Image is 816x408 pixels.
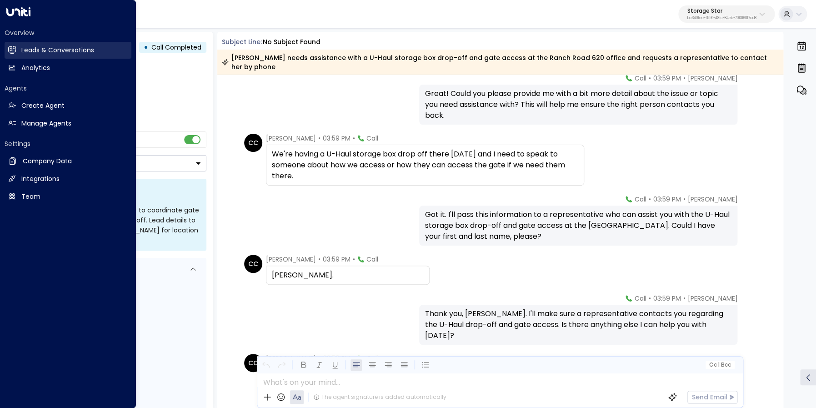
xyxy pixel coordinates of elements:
[266,134,316,143] span: [PERSON_NAME]
[653,294,681,303] span: 03:59 PM
[687,16,756,20] p: bc340fee-f559-48fc-84eb-70f3f6817ad8
[323,255,350,264] span: 03:59 PM
[5,188,131,205] a: Team
[687,195,737,204] span: [PERSON_NAME]
[21,45,94,55] h2: Leads & Conversations
[653,74,681,83] span: 03:59 PM
[21,174,60,184] h2: Integrations
[687,294,737,303] span: [PERSON_NAME]
[260,359,271,371] button: Undo
[222,37,262,46] span: Subject Line:
[634,195,646,204] span: Call
[5,115,131,132] a: Manage Agents
[5,42,131,59] a: Leads & Conversations
[706,361,735,369] button: Cc|Bcc
[21,101,65,111] h2: Create Agent
[318,134,320,143] span: •
[366,255,378,264] span: Call
[648,195,651,204] span: •
[266,354,316,363] span: [PERSON_NAME]
[5,97,131,114] a: Create Agent
[5,28,131,37] h2: Overview
[5,84,131,93] h2: Agents
[144,39,148,55] div: •
[366,134,378,143] span: Call
[272,270,424,281] div: [PERSON_NAME].
[353,134,355,143] span: •
[687,8,756,14] p: Storage Star
[21,63,50,73] h2: Analytics
[741,74,759,92] img: 120_headshot.jpg
[718,362,720,368] span: |
[244,354,262,372] div: CC
[648,74,651,83] span: •
[5,171,131,187] a: Integrations
[741,195,759,213] img: 120_headshot.jpg
[353,255,355,264] span: •
[353,354,355,363] span: •
[678,5,775,23] button: Storage Starbc340fee-f559-48fc-84eb-70f3f6817ad8
[21,119,71,128] h2: Manage Agents
[318,354,320,363] span: •
[653,195,681,204] span: 03:59 PM
[683,74,685,83] span: •
[263,37,320,47] div: No subject found
[23,156,72,166] h2: Company Data
[323,354,350,363] span: 03:59 PM
[741,294,759,312] img: 120_headshot.jpg
[425,308,732,341] div: Thank you, [PERSON_NAME]. I'll make sure a representative contacts you regarding the U-Haul drop-...
[272,149,578,181] div: We're having a U-Haul storage box drop off there [DATE] and I need to speak to someone about how ...
[276,359,287,371] button: Redo
[244,134,262,152] div: CC
[634,294,646,303] span: Call
[318,255,320,264] span: •
[313,393,446,401] div: The agent signature is added automatically
[687,74,737,83] span: [PERSON_NAME]
[648,294,651,303] span: •
[425,209,732,242] div: Got it. I'll pass this information to a representative who can assist you with the U-Haul storage...
[5,139,131,148] h2: Settings
[366,354,378,363] span: Call
[683,195,685,204] span: •
[323,134,350,143] span: 03:59 PM
[244,255,262,273] div: CC
[266,255,316,264] span: [PERSON_NAME]
[683,294,685,303] span: •
[151,43,201,52] span: Call Completed
[21,192,40,201] h2: Team
[5,60,131,76] a: Analytics
[425,88,732,121] div: Great! Could you please provide me with a bit more detail about the issue or topic you need assis...
[5,153,131,170] a: Company Data
[222,53,778,71] div: [PERSON_NAME] needs assistance with a U-Haul storage box drop-off and gate access at the Ranch Ro...
[709,362,731,368] span: Cc Bcc
[634,74,646,83] span: Call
